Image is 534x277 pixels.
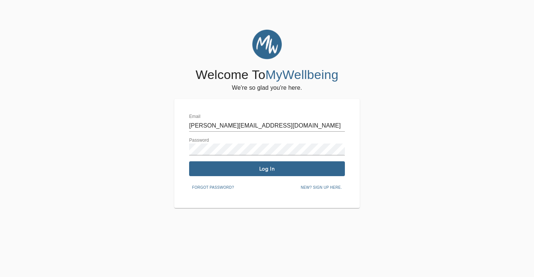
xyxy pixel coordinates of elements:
span: Log In [192,165,342,172]
h4: Welcome To [195,67,338,83]
span: MyWellbeing [266,67,339,82]
a: Forgot password? [189,184,237,190]
button: New? Sign up here. [298,182,345,193]
span: Forgot password? [192,184,234,191]
label: Password [189,138,209,143]
span: New? Sign up here. [301,184,342,191]
label: Email [189,115,201,119]
button: Log In [189,161,345,176]
h6: We're so glad you're here. [232,83,302,93]
img: MyWellbeing [252,30,282,59]
button: Forgot password? [189,182,237,193]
